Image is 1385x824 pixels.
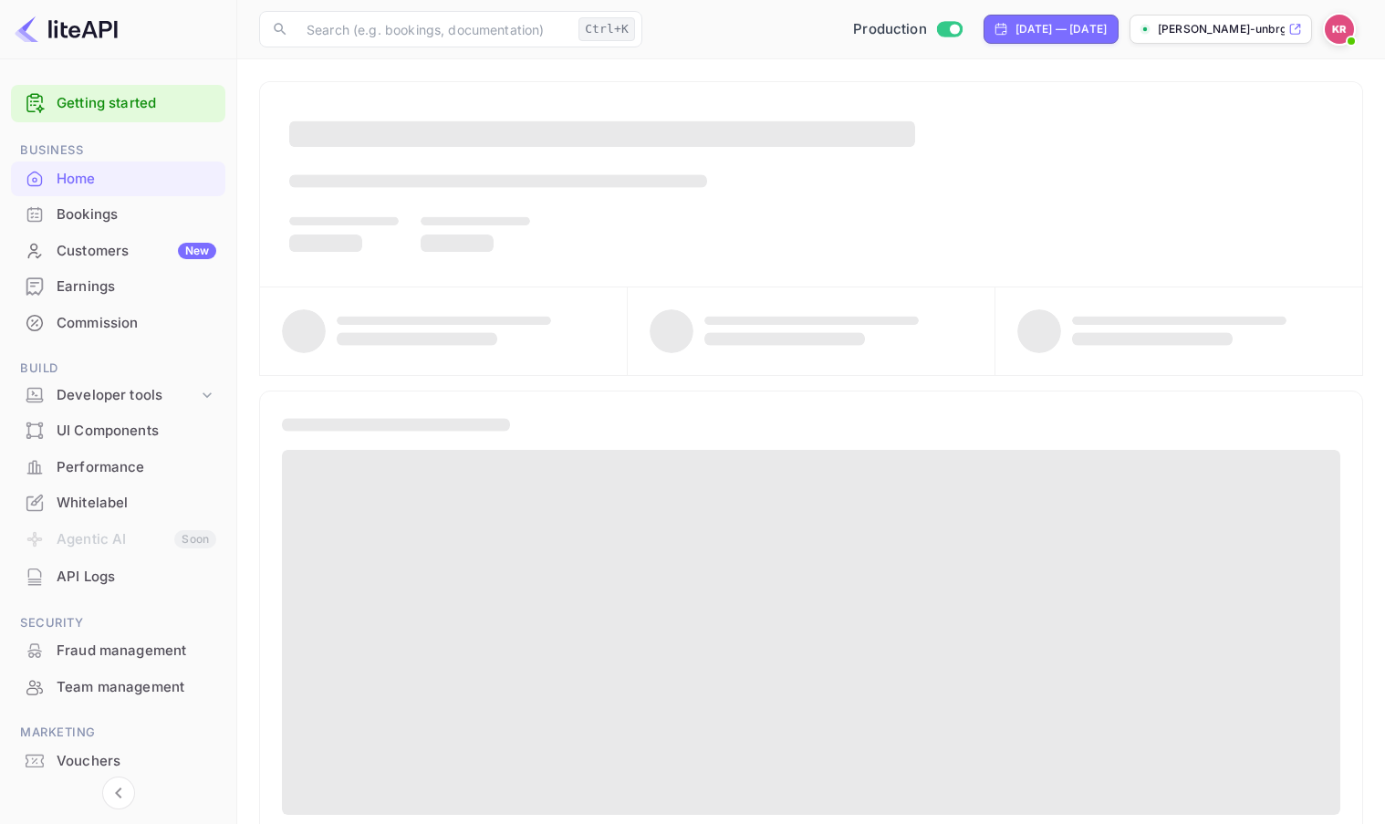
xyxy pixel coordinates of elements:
[11,197,225,231] a: Bookings
[11,744,225,777] a: Vouchers
[11,359,225,379] span: Build
[11,162,225,195] a: Home
[57,93,216,114] a: Getting started
[846,19,969,40] div: Switch to Sandbox mode
[11,485,225,521] div: Whitelabel
[11,633,225,667] a: Fraud management
[11,670,225,705] div: Team management
[57,169,216,190] div: Home
[578,17,635,41] div: Ctrl+K
[11,306,225,339] a: Commission
[11,380,225,412] div: Developer tools
[11,306,225,341] div: Commission
[15,15,118,44] img: LiteAPI logo
[1325,15,1354,44] img: Kobus Roux
[853,19,927,40] span: Production
[984,15,1119,44] div: Click to change the date range period
[296,11,571,47] input: Search (e.g. bookings, documentation)
[57,241,216,262] div: Customers
[11,162,225,197] div: Home
[57,493,216,514] div: Whitelabel
[11,85,225,122] div: Getting started
[11,559,225,595] div: API Logs
[11,141,225,161] span: Business
[57,567,216,588] div: API Logs
[57,313,216,334] div: Commission
[11,413,225,449] div: UI Components
[57,641,216,662] div: Fraud management
[11,197,225,233] div: Bookings
[11,269,225,305] div: Earnings
[11,450,225,485] div: Performance
[57,677,216,698] div: Team management
[11,670,225,704] a: Team management
[11,269,225,303] a: Earnings
[57,457,216,478] div: Performance
[11,413,225,447] a: UI Components
[11,744,225,779] div: Vouchers
[57,751,216,772] div: Vouchers
[11,485,225,519] a: Whitelabel
[11,234,225,267] a: CustomersNew
[102,777,135,809] button: Collapse navigation
[57,385,198,406] div: Developer tools
[11,450,225,484] a: Performance
[11,633,225,669] div: Fraud management
[11,234,225,269] div: CustomersNew
[57,276,216,297] div: Earnings
[11,613,225,633] span: Security
[11,723,225,743] span: Marketing
[57,421,216,442] div: UI Components
[57,204,216,225] div: Bookings
[1158,21,1285,37] p: [PERSON_NAME]-unbrg.[PERSON_NAME]...
[1015,21,1107,37] div: [DATE] — [DATE]
[178,243,216,259] div: New
[11,559,225,593] a: API Logs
